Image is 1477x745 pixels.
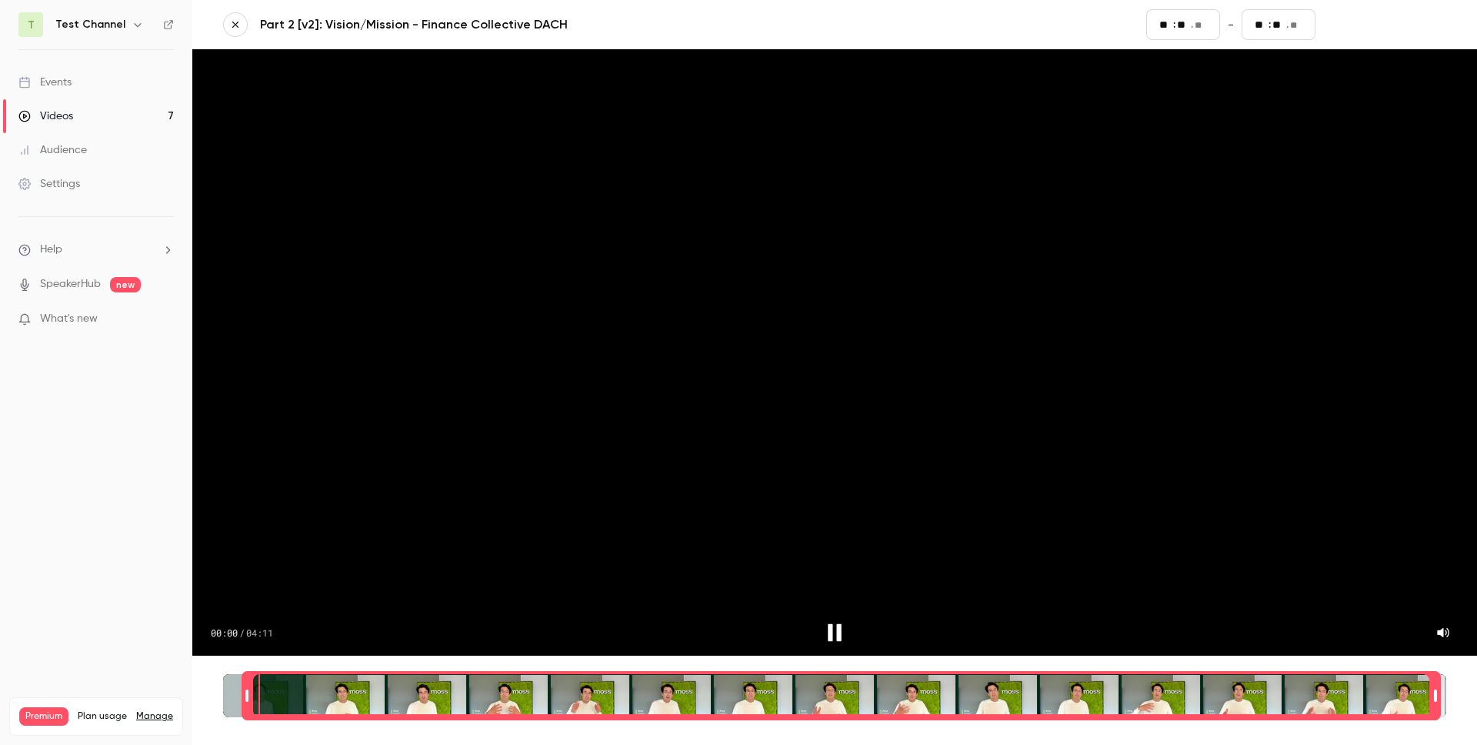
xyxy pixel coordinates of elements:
input: milliseconds [1290,17,1302,34]
input: minutes [1159,16,1172,33]
a: SpeakerHub [40,276,101,292]
span: . [1286,17,1289,33]
span: T [28,17,35,33]
a: Part 2 [v2]: Vision/Mission - Finance Collective DACH [260,15,629,34]
span: Help [40,242,62,258]
button: Save and exit [1323,9,1446,40]
span: 04:11 [246,626,273,639]
a: Manage [136,710,173,723]
li: help-dropdown-opener [18,242,174,258]
input: seconds [1177,16,1189,33]
button: Mute [1428,617,1459,648]
div: Audience [18,142,87,158]
span: / [239,626,245,639]
div: Settings [18,176,80,192]
span: . [1191,17,1193,33]
input: seconds [1272,16,1285,33]
div: Time range seconds end time [1430,673,1441,719]
section: Video player [192,49,1477,656]
fieldset: 04:18.05 [1242,9,1315,40]
div: 00:00 [211,626,273,639]
div: Videos [18,109,73,124]
div: Time range seconds start time [242,673,252,719]
input: minutes [1255,16,1267,33]
span: : [1269,17,1271,33]
iframe: Noticeable Trigger [155,312,174,326]
div: Events [18,75,72,90]
button: Pause [816,614,853,651]
span: What's new [40,311,98,327]
span: - [1228,15,1234,34]
span: new [110,277,141,292]
h6: Test Channel [55,17,125,32]
span: Premium [19,707,68,726]
span: : [1173,17,1175,33]
input: milliseconds [1195,17,1207,34]
span: Plan usage [78,710,127,723]
fieldset: 00:06.41 [1146,9,1220,40]
div: Time range selector [223,674,1446,717]
span: 00:00 [211,626,238,639]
